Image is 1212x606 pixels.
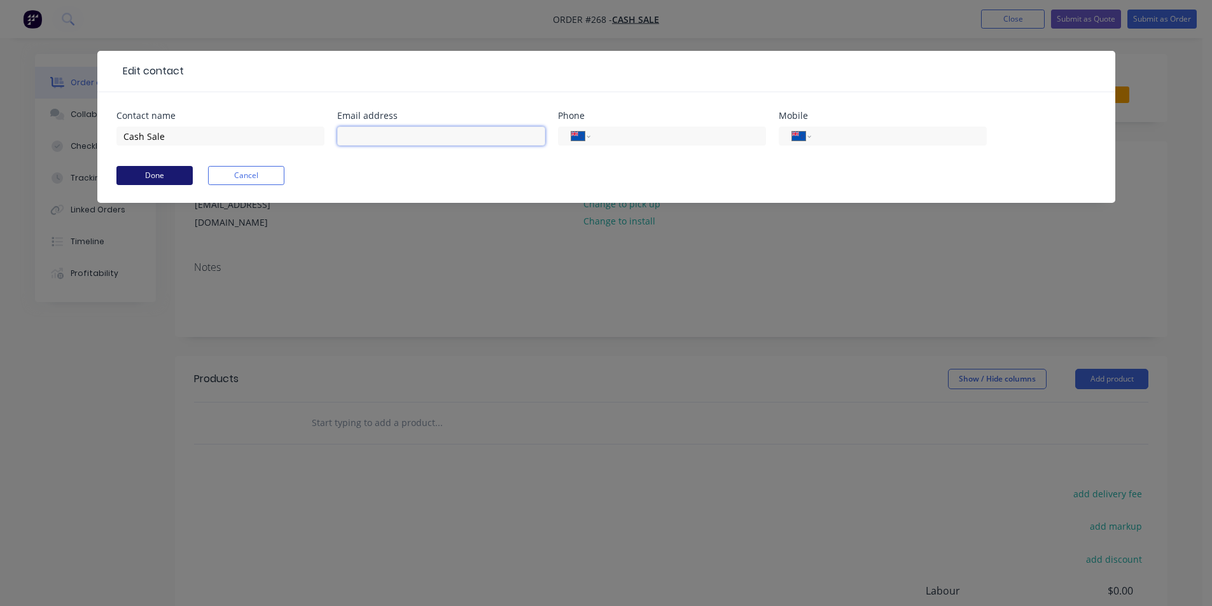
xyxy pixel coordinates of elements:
div: Contact name [116,111,324,120]
div: Email address [337,111,545,120]
button: Cancel [208,166,284,185]
div: Phone [558,111,766,120]
div: Edit contact [116,64,184,79]
div: Mobile [779,111,987,120]
button: Done [116,166,193,185]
